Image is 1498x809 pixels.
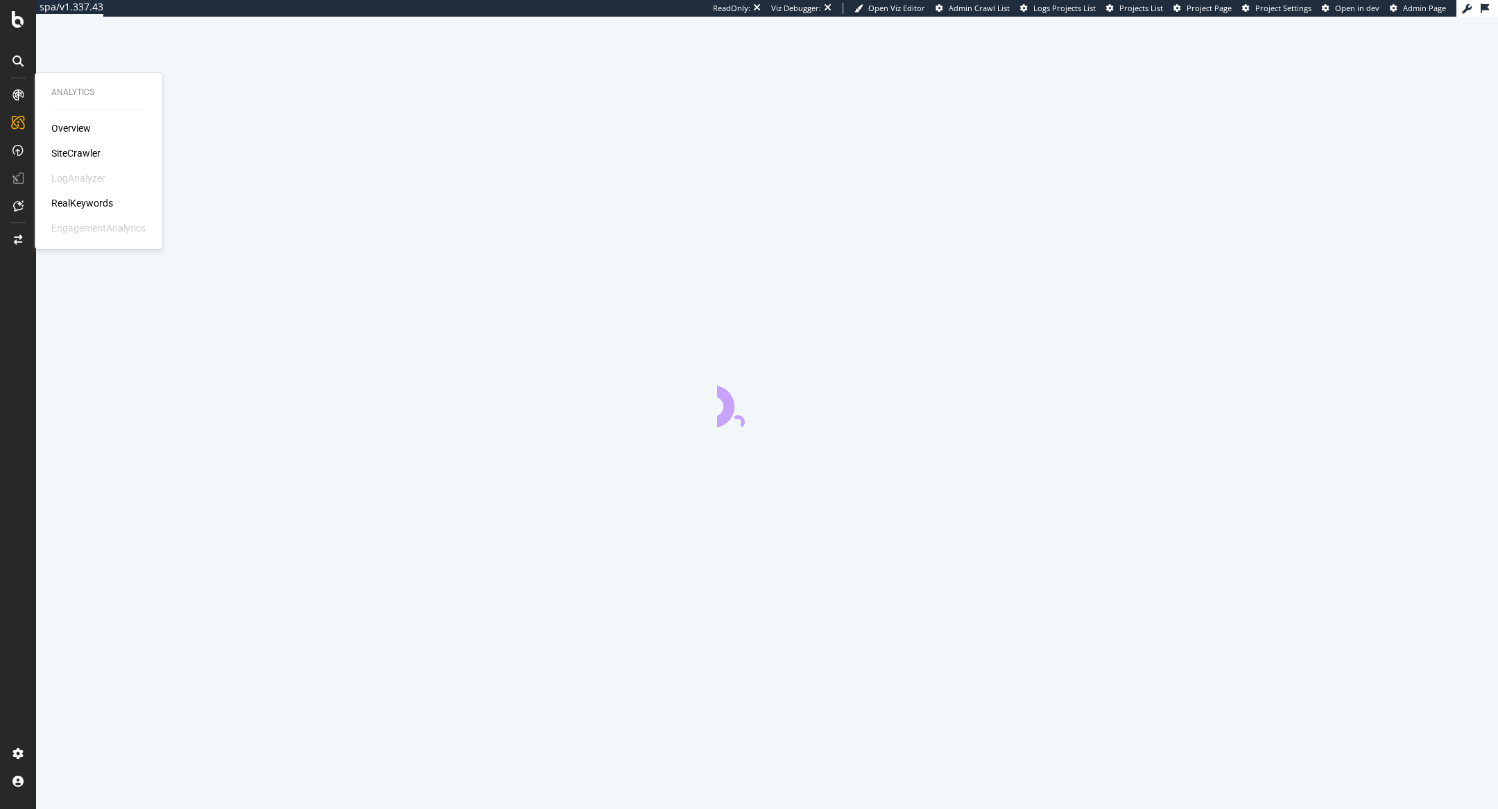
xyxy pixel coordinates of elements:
a: Open Viz Editor [854,3,925,14]
span: Open Viz Editor [868,3,925,13]
div: EngagementAnalytics [51,221,146,235]
span: Logs Projects List [1033,3,1096,13]
a: Projects List [1106,3,1163,14]
span: Project Page [1187,3,1232,13]
span: Project Settings [1255,3,1311,13]
div: LogAnalyzer [51,171,105,185]
a: SiteCrawler [51,146,101,160]
a: Logs Projects List [1020,3,1096,14]
a: Admin Crawl List [936,3,1010,14]
div: Viz Debugger: [771,3,821,14]
div: ReadOnly: [713,3,750,14]
div: animation [717,377,817,427]
span: Admin Crawl List [949,3,1010,13]
a: Overview [51,121,91,135]
span: Admin Page [1403,3,1446,13]
a: Admin Page [1390,3,1446,14]
a: Project Page [1173,3,1232,14]
a: Project Settings [1242,3,1311,14]
a: RealKeywords [51,196,113,210]
span: Projects List [1119,3,1163,13]
div: Analytics [51,87,146,98]
a: Open in dev [1322,3,1379,14]
span: Open in dev [1335,3,1379,13]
